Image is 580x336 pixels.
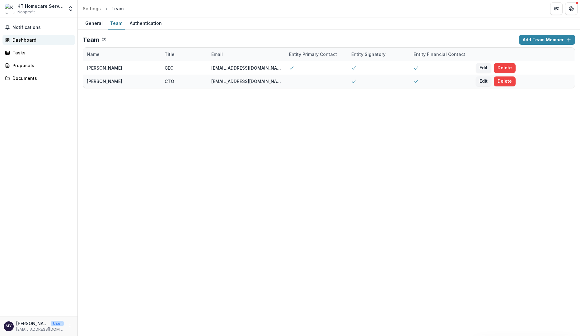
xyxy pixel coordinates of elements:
[80,4,126,13] nav: breadcrumb
[2,48,75,58] a: Tasks
[83,17,105,30] a: General
[12,37,70,43] div: Dashboard
[12,75,70,81] div: Documents
[87,65,122,71] div: [PERSON_NAME]
[83,51,103,58] div: Name
[348,51,389,58] div: Entity Signatory
[87,78,122,85] div: [PERSON_NAME]
[494,76,516,86] button: Delete
[476,76,491,86] button: Edit
[17,9,35,15] span: Nonprofit
[12,49,70,56] div: Tasks
[51,321,64,326] p: User
[161,48,208,61] div: Title
[127,19,164,28] div: Authentication
[165,78,174,85] div: CTO
[6,324,12,328] div: Mohd Hanif Bin Yusof
[2,35,75,45] a: Dashboard
[16,320,49,327] p: [PERSON_NAME]
[12,62,70,69] div: Proposals
[285,48,348,61] div: Entity Primary Contact
[565,2,578,15] button: Get Help
[211,78,282,85] div: [EMAIL_ADDRESS][DOMAIN_NAME]
[108,17,125,30] a: Team
[5,4,15,14] img: KT Homecare Services
[2,60,75,71] a: Proposals
[108,19,125,28] div: Team
[410,48,472,61] div: Entity Financial Contact
[211,65,282,71] div: [EMAIL_ADDRESS][DOMAIN_NAME]
[2,22,75,32] button: Notifications
[165,65,174,71] div: CEO
[127,17,164,30] a: Authentication
[66,323,74,330] button: More
[83,5,101,12] div: Settings
[17,3,64,9] div: KT Homecare Services
[476,63,491,73] button: Edit
[208,48,285,61] div: Email
[2,73,75,83] a: Documents
[83,36,99,44] h2: Team
[66,2,75,15] button: Open entity switcher
[16,327,64,332] p: [EMAIL_ADDRESS][DOMAIN_NAME]
[348,48,410,61] div: Entity Signatory
[550,2,563,15] button: Partners
[80,4,103,13] a: Settings
[410,51,469,58] div: Entity Financial Contact
[83,48,161,61] div: Name
[102,37,106,43] p: ( 2 )
[83,19,105,28] div: General
[111,5,124,12] div: Team
[494,63,516,73] button: Delete
[12,25,72,30] span: Notifications
[208,51,227,58] div: Email
[519,35,575,45] button: Add Team Member
[161,51,178,58] div: Title
[285,51,341,58] div: Entity Primary Contact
